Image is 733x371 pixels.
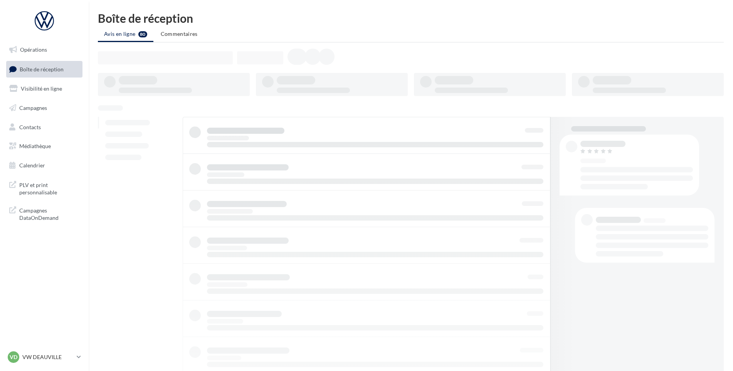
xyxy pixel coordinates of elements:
[19,105,47,111] span: Campagnes
[21,85,62,92] span: Visibilité en ligne
[5,138,84,154] a: Médiathèque
[5,157,84,174] a: Calendrier
[161,30,198,37] span: Commentaires
[5,42,84,58] a: Opérations
[5,61,84,78] a: Boîte de réception
[6,350,82,364] a: VD VW DEAUVILLE
[20,66,64,72] span: Boîte de réception
[20,46,47,53] span: Opérations
[98,12,724,24] div: Boîte de réception
[19,162,45,169] span: Calendrier
[5,177,84,199] a: PLV et print personnalisable
[5,100,84,116] a: Campagnes
[19,143,51,149] span: Médiathèque
[19,123,41,130] span: Contacts
[5,119,84,135] a: Contacts
[19,205,79,222] span: Campagnes DataOnDemand
[5,81,84,97] a: Visibilité en ligne
[19,180,79,196] span: PLV et print personnalisable
[5,202,84,225] a: Campagnes DataOnDemand
[10,353,17,361] span: VD
[22,353,74,361] p: VW DEAUVILLE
